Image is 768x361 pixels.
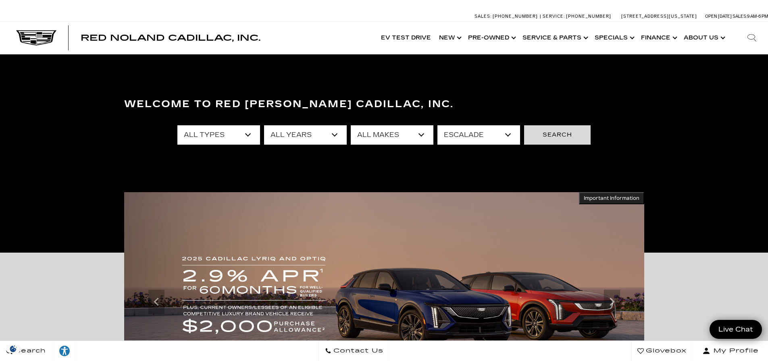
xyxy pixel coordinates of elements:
[81,33,260,43] span: Red Noland Cadillac, Inc.
[81,34,260,42] a: Red Noland Cadillac, Inc.
[644,345,687,357] span: Glovebox
[177,125,260,145] select: Filter by type
[604,290,620,314] div: Next
[680,22,728,54] a: About Us
[464,22,518,54] a: Pre-Owned
[377,22,435,54] a: EV Test Drive
[747,14,768,19] span: 9 AM-6 PM
[631,341,693,361] a: Glovebox
[148,290,164,314] div: Previous
[264,125,347,145] select: Filter by year
[475,14,540,19] a: Sales: [PHONE_NUMBER]
[693,341,768,361] button: Open user profile menu
[637,22,680,54] a: Finance
[435,22,464,54] a: New
[4,344,23,353] img: Opt-Out Icon
[493,14,538,19] span: [PHONE_NUMBER]
[331,345,383,357] span: Contact Us
[736,22,768,54] div: Search
[52,341,77,361] a: Explore your accessibility options
[584,195,639,201] span: Important Information
[591,22,637,54] a: Specials
[475,14,491,19] span: Sales:
[714,325,757,334] span: Live Chat
[12,345,46,357] span: Search
[566,14,611,19] span: [PHONE_NUMBER]
[351,125,433,145] select: Filter by make
[16,30,56,46] img: Cadillac Dark Logo with Cadillac White Text
[52,345,77,357] div: Explore your accessibility options
[733,14,747,19] span: Sales:
[579,192,644,204] button: Important Information
[710,345,759,357] span: My Profile
[124,96,644,112] h3: Welcome to Red [PERSON_NAME] Cadillac, Inc.
[543,14,565,19] span: Service:
[621,14,697,19] a: [STREET_ADDRESS][US_STATE]
[524,125,591,145] button: Search
[318,341,390,361] a: Contact Us
[710,320,762,339] a: Live Chat
[540,14,613,19] a: Service: [PHONE_NUMBER]
[705,14,732,19] span: Open [DATE]
[437,125,520,145] select: Filter by model
[518,22,591,54] a: Service & Parts
[4,344,23,353] section: Click to Open Cookie Consent Modal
